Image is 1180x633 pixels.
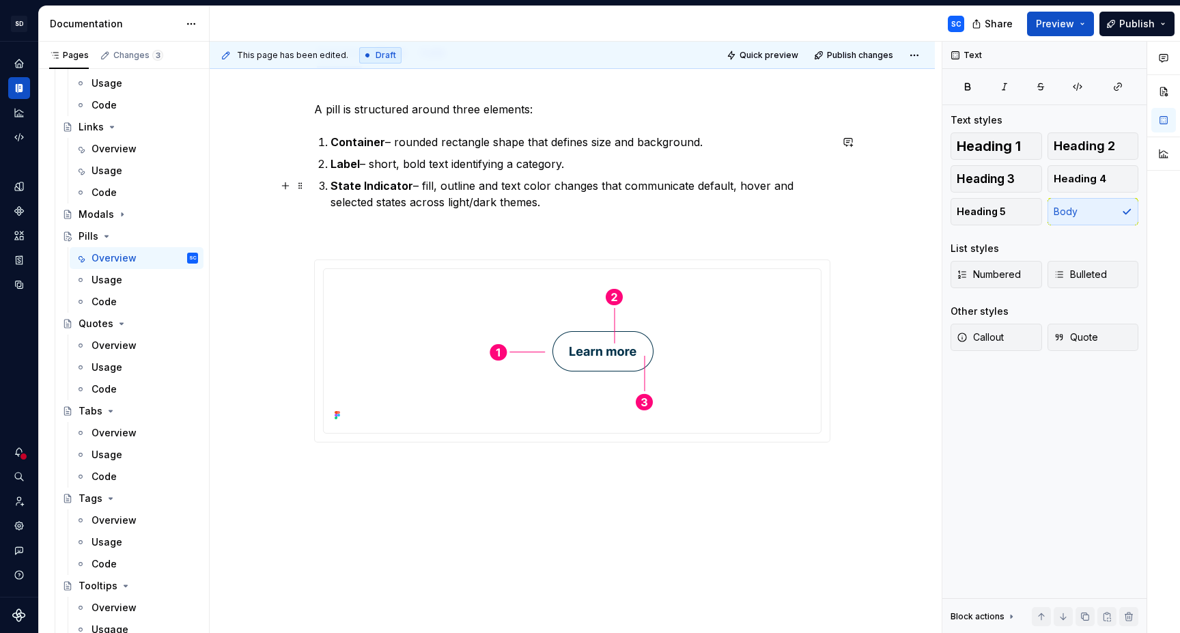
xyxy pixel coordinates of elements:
[79,229,98,243] div: Pills
[70,531,203,553] a: Usage
[8,490,30,512] a: Invite team
[92,361,122,374] div: Usage
[957,139,1021,153] span: Heading 1
[70,291,203,313] a: Code
[92,339,137,352] div: Overview
[70,182,203,203] a: Code
[79,208,114,221] div: Modals
[70,597,203,619] a: Overview
[57,400,203,422] a: Tabs
[1119,17,1155,31] span: Publish
[79,404,102,418] div: Tabs
[8,539,30,561] div: Contact support
[331,135,385,149] strong: Container
[957,268,1021,281] span: Numbered
[57,575,203,597] a: Tooltips
[70,509,203,531] a: Overview
[810,46,899,65] button: Publish changes
[951,132,1042,160] button: Heading 1
[957,205,1006,219] span: Heading 5
[8,274,30,296] div: Data sources
[1099,12,1175,36] button: Publish
[12,608,26,622] a: Supernova Logo
[237,50,348,61] span: This page has been edited.
[8,225,30,247] a: Assets
[50,17,179,31] div: Documentation
[331,156,830,172] p: – short, bold text identifying a category.
[92,557,117,571] div: Code
[951,242,999,255] div: List styles
[79,317,113,330] div: Quotes
[70,378,203,400] a: Code
[1048,261,1139,288] button: Bulleted
[985,17,1013,31] span: Share
[92,76,122,90] div: Usage
[951,611,1005,622] div: Block actions
[951,305,1009,318] div: Other styles
[92,142,137,156] div: Overview
[8,77,30,99] a: Documentation
[8,249,30,271] a: Storybook stories
[92,98,117,112] div: Code
[957,330,1004,344] span: Callout
[92,470,117,483] div: Code
[57,225,203,247] a: Pills
[376,50,396,61] span: Draft
[70,553,203,575] a: Code
[1048,132,1139,160] button: Heading 2
[3,9,36,38] button: SD
[722,46,804,65] button: Quick preview
[8,441,30,463] button: Notifications
[951,198,1042,225] button: Heading 5
[57,203,203,225] a: Modals
[331,178,830,210] p: – fill, outline and text color changes that communicate default, hover and selected states across...
[951,113,1002,127] div: Text styles
[8,126,30,148] a: Code automation
[314,101,830,117] p: A pill is structured around three elements:
[8,175,30,197] a: Design tokens
[1036,17,1074,31] span: Preview
[70,94,203,116] a: Code
[331,134,830,150] p: – rounded rectangle shape that defines size and background.
[70,138,203,160] a: Overview
[8,466,30,488] button: Search ⌘K
[92,186,117,199] div: Code
[957,172,1015,186] span: Heading 3
[70,160,203,182] a: Usage
[92,295,117,309] div: Code
[1048,324,1139,351] button: Quote
[8,200,30,222] a: Components
[152,50,163,61] span: 3
[70,335,203,356] a: Overview
[8,102,30,124] a: Analytics
[965,12,1022,36] button: Share
[92,448,122,462] div: Usage
[49,50,89,61] div: Pages
[331,157,360,171] strong: Label
[57,116,203,138] a: Links
[70,247,203,269] a: OverviewSC
[8,515,30,537] div: Settings
[951,261,1042,288] button: Numbered
[1054,139,1115,153] span: Heading 2
[1054,172,1106,186] span: Heading 4
[92,273,122,287] div: Usage
[57,488,203,509] a: Tags
[189,251,197,265] div: SC
[740,50,798,61] span: Quick preview
[70,269,203,291] a: Usage
[113,50,163,61] div: Changes
[70,444,203,466] a: Usage
[951,324,1042,351] button: Callout
[951,18,961,29] div: SC
[11,16,27,32] div: SD
[1054,268,1107,281] span: Bulleted
[951,165,1042,193] button: Heading 3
